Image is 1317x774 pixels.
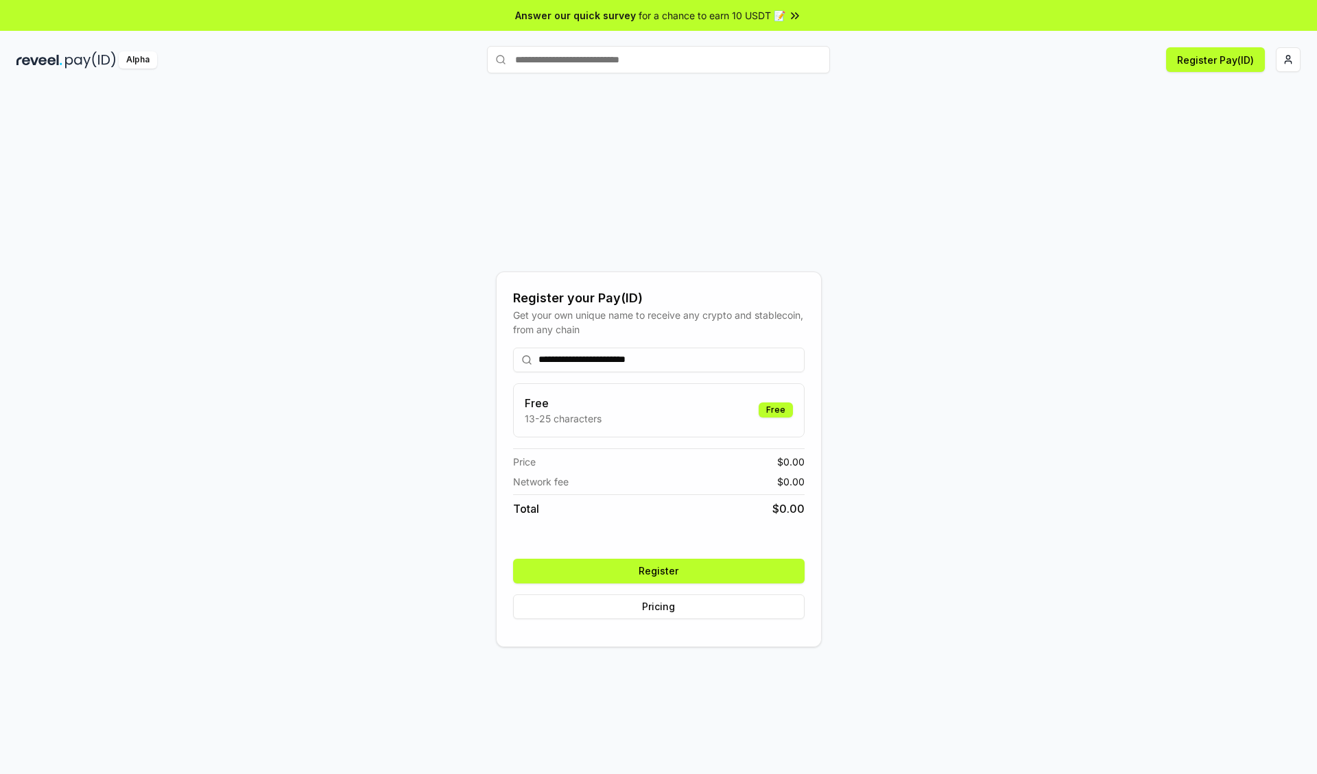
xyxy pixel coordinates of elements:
[525,395,602,411] h3: Free
[777,455,805,469] span: $ 0.00
[515,8,636,23] span: Answer our quick survey
[513,594,805,619] button: Pricing
[65,51,116,69] img: pay_id
[16,51,62,69] img: reveel_dark
[119,51,157,69] div: Alpha
[772,500,805,517] span: $ 0.00
[513,455,536,469] span: Price
[513,500,539,517] span: Total
[513,559,805,583] button: Register
[525,411,602,426] p: 13-25 characters
[513,474,569,489] span: Network fee
[1166,47,1265,72] button: Register Pay(ID)
[639,8,785,23] span: for a chance to earn 10 USDT 📝
[777,474,805,489] span: $ 0.00
[513,308,805,337] div: Get your own unique name to receive any crypto and stablecoin, from any chain
[513,289,805,308] div: Register your Pay(ID)
[759,402,793,418] div: Free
